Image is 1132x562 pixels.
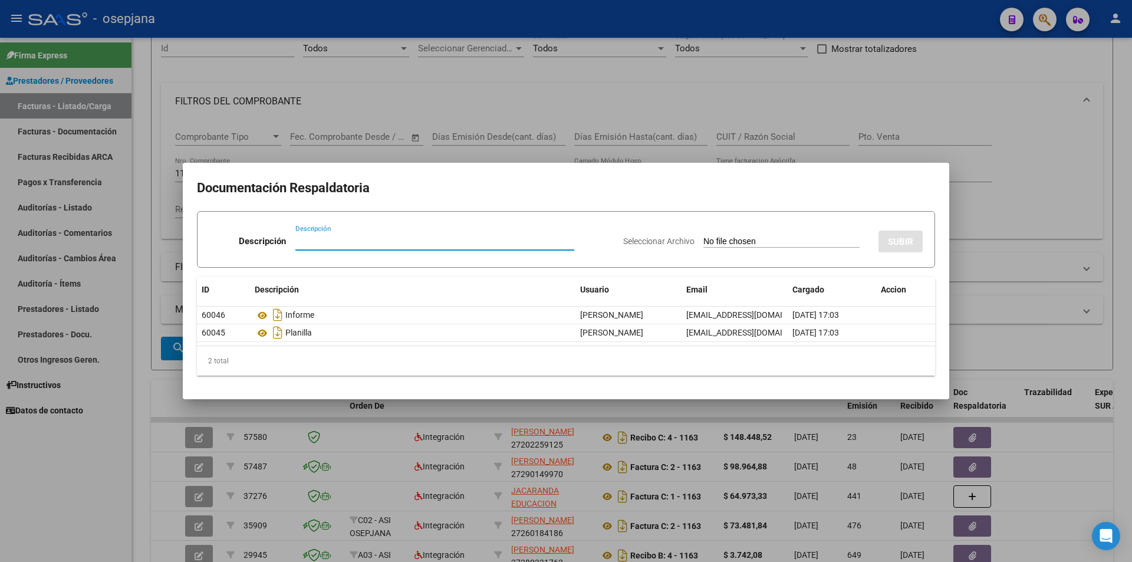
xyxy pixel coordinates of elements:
[792,328,839,337] span: [DATE] 17:03
[197,346,935,376] div: 2 total
[682,277,788,303] datatable-header-cell: Email
[239,235,286,248] p: Descripción
[788,277,876,303] datatable-header-cell: Cargado
[580,310,643,320] span: [PERSON_NAME]
[878,231,923,252] button: SUBIR
[255,323,571,342] div: Planilla
[250,277,575,303] datatable-header-cell: Descripción
[197,177,935,199] h2: Documentación Respaldatoria
[686,328,817,337] span: [EMAIL_ADDRESS][DOMAIN_NAME]
[792,285,824,294] span: Cargado
[202,310,225,320] span: 60046
[580,285,609,294] span: Usuario
[888,236,913,247] span: SUBIR
[202,285,209,294] span: ID
[686,310,817,320] span: [EMAIL_ADDRESS][DOMAIN_NAME]
[876,277,935,303] datatable-header-cell: Accion
[202,328,225,337] span: 60045
[1092,522,1120,550] div: Open Intercom Messenger
[197,277,250,303] datatable-header-cell: ID
[623,236,695,246] span: Seleccionar Archivo
[255,305,571,324] div: Informe
[686,285,707,294] span: Email
[792,310,839,320] span: [DATE] 17:03
[580,328,643,337] span: [PERSON_NAME]
[881,285,906,294] span: Accion
[270,323,285,342] i: Descargar documento
[255,285,299,294] span: Descripción
[575,277,682,303] datatable-header-cell: Usuario
[270,305,285,324] i: Descargar documento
